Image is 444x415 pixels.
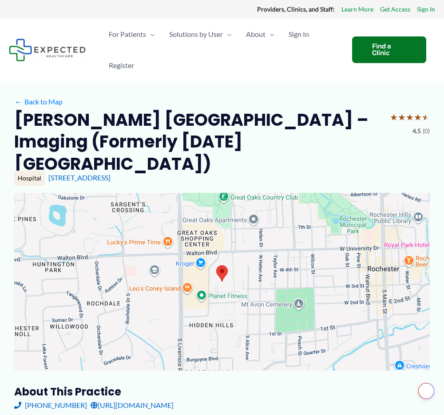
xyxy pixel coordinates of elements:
[223,19,232,50] span: Menu Toggle
[398,109,406,125] span: ★
[14,385,430,399] h3: About this practice
[281,19,316,50] a: Sign In
[14,97,23,106] span: ←
[341,4,373,15] a: Learn More
[417,4,435,15] a: Sign In
[109,19,146,50] span: For Patients
[109,50,134,81] span: Register
[14,95,63,108] a: ←Back to Map
[162,19,239,50] a: Solutions by UserMenu Toggle
[289,19,309,50] span: Sign In
[14,109,383,175] h2: [PERSON_NAME] [GEOGRAPHIC_DATA] – Imaging (Formerly [DATE] [GEOGRAPHIC_DATA])
[246,19,266,50] span: About
[239,19,281,50] a: AboutMenu Toggle
[423,125,430,137] span: (0)
[102,19,162,50] a: For PatientsMenu Toggle
[146,19,155,50] span: Menu Toggle
[169,19,223,50] span: Solutions by User
[412,125,421,137] span: 4.5
[14,399,87,412] a: [PHONE_NUMBER]
[266,19,274,50] span: Menu Toggle
[48,173,111,182] a: [STREET_ADDRESS]
[390,109,398,125] span: ★
[9,39,86,61] img: Expected Healthcare Logo - side, dark font, small
[102,19,343,81] nav: Primary Site Navigation
[257,5,335,13] strong: Providers, Clinics, and Staff:
[352,36,426,63] a: Find a Clinic
[406,109,414,125] span: ★
[414,109,422,125] span: ★
[14,171,45,186] div: Hospital
[102,50,141,81] a: Register
[380,4,410,15] a: Get Access
[422,109,430,125] span: ★
[91,399,174,412] a: [URL][DOMAIN_NAME]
